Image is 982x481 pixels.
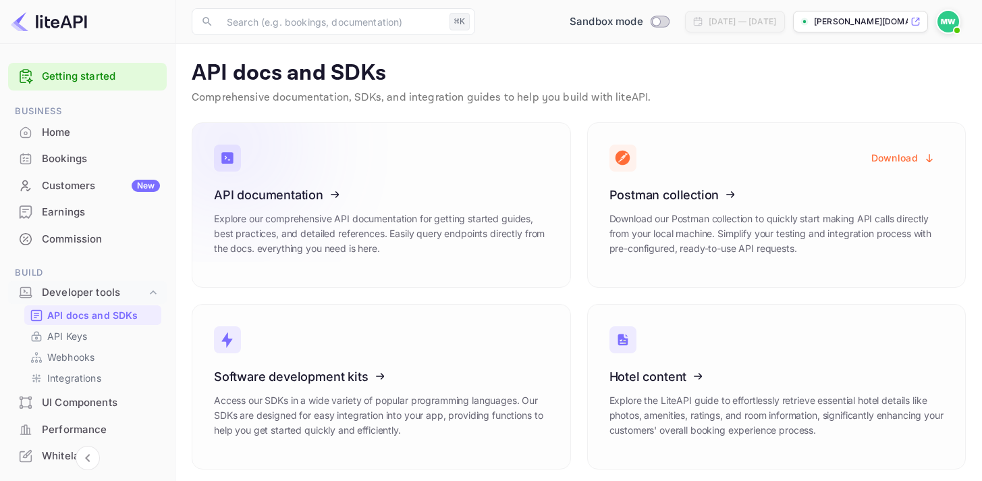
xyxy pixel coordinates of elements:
[42,449,160,464] div: Whitelabel
[609,211,944,256] p: Download our Postman collection to quickly start making API calls directly from your local machin...
[30,308,156,322] a: API docs and SDKs
[192,60,966,87] p: API docs and SDKs
[42,232,160,247] div: Commission
[8,443,167,470] div: Whitelabel
[937,11,959,32] img: Melanie White
[8,173,167,198] a: CustomersNew
[8,146,167,171] a: Bookings
[8,104,167,119] span: Business
[24,326,161,346] div: API Keys
[192,122,571,288] a: API documentationExplore our comprehensive API documentation for getting started guides, best pra...
[609,370,944,384] h3: Hotel content
[24,305,161,325] div: API docs and SDKs
[814,16,908,28] p: [PERSON_NAME][DOMAIN_NAME]...
[42,178,160,194] div: Customers
[8,120,167,146] div: Home
[47,350,94,364] p: Webhooks
[47,329,87,343] p: API Keys
[24,368,161,388] div: Integrations
[30,329,156,343] a: API Keys
[42,69,160,84] a: Getting started
[8,146,167,172] div: Bookings
[8,390,167,415] a: UI Components
[8,63,167,91] div: Getting started
[214,393,549,438] p: Access our SDKs in a wide variety of popular programming languages. Our SDKs are designed for eas...
[564,14,674,30] div: Switch to Production mode
[42,205,160,220] div: Earnings
[587,304,966,470] a: Hotel contentExplore the LiteAPI guide to effortlessly retrieve essential hotel details like phot...
[8,226,167,251] a: Commission
[42,395,160,411] div: UI Components
[42,151,160,167] div: Bookings
[24,347,161,367] div: Webhooks
[863,145,944,171] button: Download
[192,304,571,470] a: Software development kitsAccess our SDKs in a wide variety of popular programming languages. Our ...
[8,120,167,145] a: Home
[47,371,101,385] p: Integrations
[42,285,146,301] div: Developer tools
[8,281,167,305] div: Developer tools
[8,199,167,224] a: Earnings
[8,226,167,253] div: Commission
[8,443,167,468] a: Whitelabel
[609,393,944,438] p: Explore the LiteAPI guide to effortlessly retrieve essential hotel details like photos, amenities...
[30,371,156,385] a: Integrations
[219,8,444,35] input: Search (e.g. bookings, documentation)
[570,14,643,30] span: Sandbox mode
[47,308,138,322] p: API docs and SDKs
[192,90,966,106] p: Comprehensive documentation, SDKs, and integration guides to help you build with liteAPI.
[30,350,156,364] a: Webhooks
[42,422,160,438] div: Performance
[8,265,167,280] span: Build
[42,125,160,141] div: Home
[709,16,776,28] div: [DATE] — [DATE]
[8,417,167,443] div: Performance
[609,188,944,202] h3: Postman collection
[449,13,470,30] div: ⌘K
[214,370,549,384] h3: Software development kits
[8,173,167,199] div: CustomersNew
[76,446,100,470] button: Collapse navigation
[8,390,167,416] div: UI Components
[132,180,160,192] div: New
[11,11,87,32] img: LiteAPI logo
[8,199,167,226] div: Earnings
[8,417,167,442] a: Performance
